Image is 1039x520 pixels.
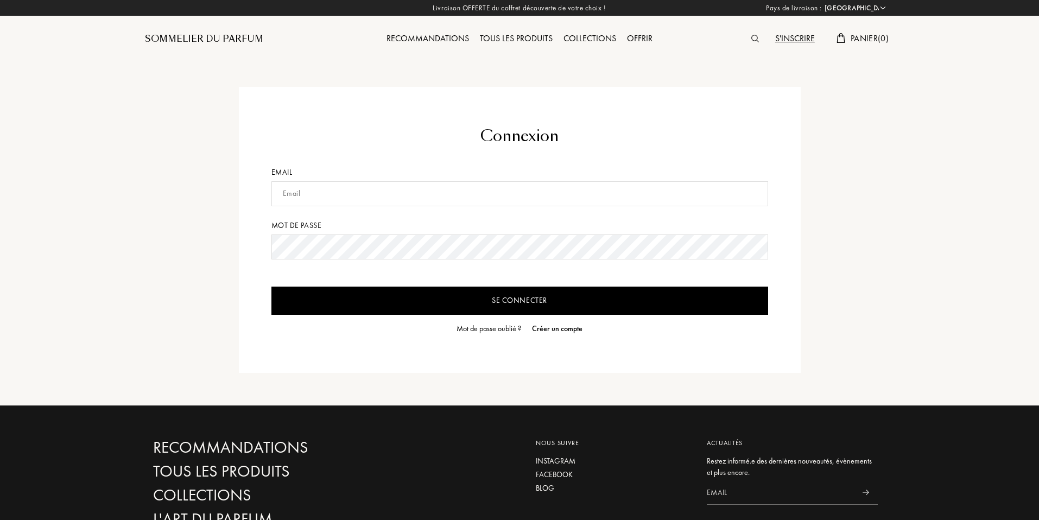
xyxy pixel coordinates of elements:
[474,33,558,44] a: Tous les produits
[851,33,889,44] span: Panier ( 0 )
[153,438,387,457] a: Recommandations
[536,483,690,494] a: Blog
[766,3,822,14] span: Pays de livraison :
[622,32,658,46] div: Offrir
[622,33,658,44] a: Offrir
[381,32,474,46] div: Recommandations
[532,323,582,334] div: Créer un compte
[153,462,387,481] a: Tous les produits
[558,33,622,44] a: Collections
[271,287,768,315] input: Se connecter
[527,323,582,334] a: Créer un compte
[707,480,853,505] input: Email
[536,438,690,448] div: Nous suivre
[145,33,263,46] a: Sommelier du Parfum
[536,455,690,467] a: Instagram
[707,438,878,448] div: Actualités
[770,32,820,46] div: S'inscrire
[271,125,768,148] div: Connexion
[862,490,869,495] img: news_send.svg
[558,32,622,46] div: Collections
[153,486,387,505] a: Collections
[707,455,878,478] div: Restez informé.e des dernières nouveautés, évènements et plus encore.
[271,167,768,178] div: Email
[751,35,759,42] img: search_icn.svg
[536,469,690,480] a: Facebook
[457,323,521,334] div: Mot de passe oublié ?
[271,181,768,206] input: Email
[474,32,558,46] div: Tous les produits
[271,220,768,231] div: Mot de passe
[837,33,845,43] img: cart.svg
[770,33,820,44] a: S'inscrire
[381,33,474,44] a: Recommandations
